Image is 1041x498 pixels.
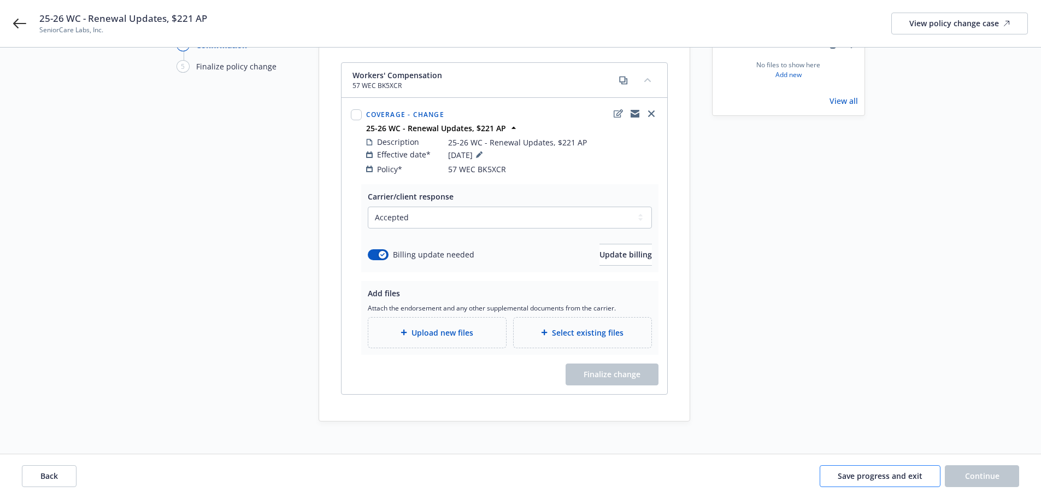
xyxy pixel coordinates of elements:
span: Save progress and exit [838,471,922,481]
a: close [645,107,658,120]
span: Description [377,136,419,148]
a: edit [612,107,625,120]
span: Finalize change [566,364,658,385]
span: Billing update needed [393,249,474,260]
div: Upload new files [368,317,507,348]
a: copyLogging [628,107,642,120]
button: Continue [945,465,1019,487]
span: Coverage - Change [366,110,444,119]
button: Back [22,465,77,487]
div: 5 [177,60,190,73]
span: 57 WEC BK5XCR [352,81,442,91]
span: Carrier/client response [368,191,454,202]
a: View policy change case [891,13,1028,34]
span: [DATE] [448,148,486,161]
button: Update billing [599,244,652,266]
span: 25-26 WC - Renewal Updates, $221 AP [39,12,207,25]
span: Upload new files [411,327,473,338]
button: Save progress and exit [820,465,940,487]
a: View all [830,95,858,107]
span: 57 WEC BK5XCR [448,163,506,175]
span: Effective date* [377,149,431,160]
span: Attach the endorsement and any other supplemental documents from the carrier. [368,303,652,313]
span: No files to show here [756,60,820,70]
a: copy [617,74,630,87]
strong: 25-26 WC - Renewal Updates, $221 AP [366,123,506,133]
div: Select existing files [513,317,652,348]
span: Continue [965,471,999,481]
span: Finalize change [584,369,640,379]
span: Back [40,471,58,481]
span: Add files [368,288,400,298]
span: SeniorCare Labs, Inc. [39,25,207,35]
button: collapse content [639,71,656,89]
a: Add new [775,70,802,80]
span: Workers' Compensation [352,69,442,81]
div: View policy change case [909,13,1010,34]
span: Policy* [377,163,402,175]
span: 25-26 WC - Renewal Updates, $221 AP [448,137,587,148]
div: Finalize policy change [196,61,277,72]
span: Update billing [599,249,652,260]
span: Select existing files [552,327,624,338]
div: Workers' Compensation57 WEC BK5XCRcopycollapse content [342,63,667,98]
